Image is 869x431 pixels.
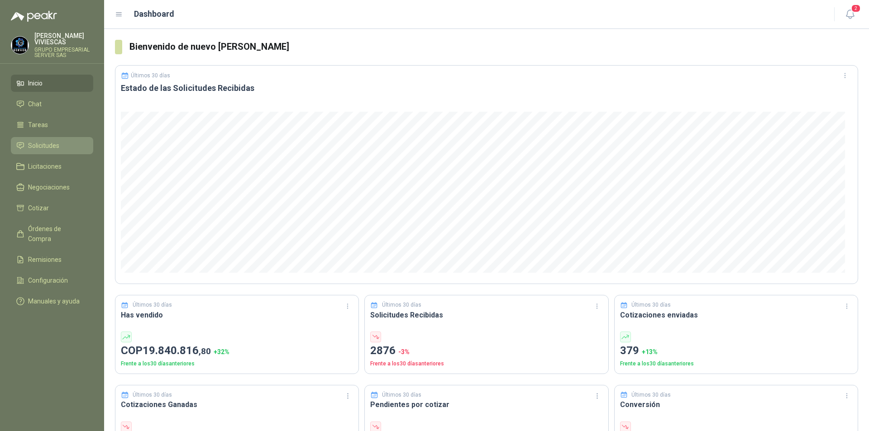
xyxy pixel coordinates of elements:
[11,272,93,289] a: Configuración
[11,137,93,154] a: Solicitudes
[382,301,421,309] p: Últimos 30 días
[34,33,93,45] p: [PERSON_NAME] VIVIESCAS
[28,78,43,88] span: Inicio
[133,391,172,399] p: Últimos 30 días
[11,95,93,113] a: Chat
[642,348,658,355] span: + 13 %
[620,342,852,360] p: 379
[28,203,49,213] span: Cotizar
[398,348,410,355] span: -3 %
[34,47,93,58] p: GRUPO EMPRESARIAL SERVER SAS
[129,40,858,54] h3: Bienvenido de nuevo [PERSON_NAME]
[133,301,172,309] p: Últimos 30 días
[11,37,29,54] img: Company Logo
[842,6,858,23] button: 2
[28,224,85,244] span: Órdenes de Compra
[199,346,211,356] span: ,80
[11,11,57,22] img: Logo peakr
[370,399,602,410] h3: Pendientes por cotizar
[121,342,353,360] p: COP
[28,275,68,285] span: Configuración
[620,309,852,321] h3: Cotizaciones enviadas
[121,399,353,410] h3: Cotizaciones Ganadas
[121,309,353,321] h3: Has vendido
[134,8,174,20] h1: Dashboard
[382,391,421,399] p: Últimos 30 días
[620,399,852,410] h3: Conversión
[121,360,353,368] p: Frente a los 30 días anteriores
[620,360,852,368] p: Frente a los 30 días anteriores
[370,342,602,360] p: 2876
[28,141,59,151] span: Solicitudes
[143,344,211,357] span: 19.840.816
[11,179,93,196] a: Negociaciones
[121,83,852,94] h3: Estado de las Solicitudes Recibidas
[11,116,93,133] a: Tareas
[28,255,62,265] span: Remisiones
[28,161,62,171] span: Licitaciones
[11,199,93,217] a: Cotizar
[28,182,70,192] span: Negociaciones
[214,348,229,355] span: + 32 %
[11,75,93,92] a: Inicio
[11,158,93,175] a: Licitaciones
[631,391,671,399] p: Últimos 30 días
[28,99,42,109] span: Chat
[11,293,93,310] a: Manuales y ayuda
[131,72,170,79] p: Últimos 30 días
[11,251,93,268] a: Remisiones
[370,309,602,321] h3: Solicitudes Recibidas
[370,360,602,368] p: Frente a los 30 días anteriores
[631,301,671,309] p: Últimos 30 días
[28,296,80,306] span: Manuales y ayuda
[851,4,861,13] span: 2
[28,120,48,130] span: Tareas
[11,220,93,247] a: Órdenes de Compra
